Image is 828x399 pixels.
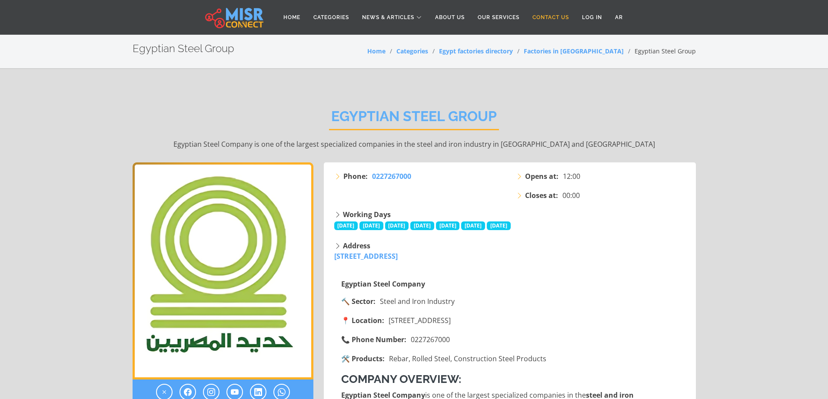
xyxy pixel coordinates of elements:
a: Log in [575,9,609,26]
strong: 🔨 Sector: [341,296,376,307]
li: [STREET_ADDRESS] [341,315,680,326]
img: Egyptian Steel Group [133,162,313,379]
img: main.misr_connect [205,7,263,28]
a: About Us [429,9,471,26]
span: [DATE] [385,221,409,230]
a: Categories [307,9,356,26]
h2: Egyptian Steel Group [133,43,234,55]
span: [DATE] [334,221,358,230]
strong: Company Overview: [341,373,461,386]
p: Egyptian Steel Company is one of the largest specialized companies in the steel and iron industry... [133,139,696,149]
a: Factories in [GEOGRAPHIC_DATA] [524,47,624,55]
span: News & Articles [362,13,414,21]
span: 12:00 [563,171,580,181]
span: [DATE] [461,221,485,230]
strong: Opens at: [525,171,559,181]
strong: Working Days [343,210,391,219]
a: Home [277,9,307,26]
a: 0227267000 [372,171,411,181]
strong: Egyptian Steel Company [341,279,425,289]
span: 0227267000 [372,171,411,181]
span: [DATE] [487,221,511,230]
li: Steel and Iron Industry [341,296,680,307]
a: Home [367,47,386,55]
span: 00:00 [562,190,580,201]
a: Categories [396,47,428,55]
a: AR [609,9,629,26]
a: [STREET_ADDRESS] [334,251,398,261]
a: Egypt factories directory [439,47,513,55]
strong: Address [343,241,370,251]
strong: 📍 Location: [341,315,384,326]
h2: Egyptian Steel Group [329,108,499,130]
a: Contact Us [526,9,575,26]
strong: 🛠️ Products: [341,353,385,364]
a: Our Services [471,9,526,26]
strong: 📞 Phone Number: [341,334,406,345]
li: Egyptian Steel Group [624,46,696,56]
strong: Closes at: [525,190,558,201]
span: [DATE] [359,221,383,230]
span: [DATE] [410,221,434,230]
span: [DATE] [436,221,460,230]
li: 0227267000 [341,334,680,345]
div: 1 / 1 [133,162,313,379]
a: News & Articles [356,9,429,26]
strong: Phone: [343,171,368,181]
li: Rebar, Rolled Steel, Construction Steel Products [341,353,680,364]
